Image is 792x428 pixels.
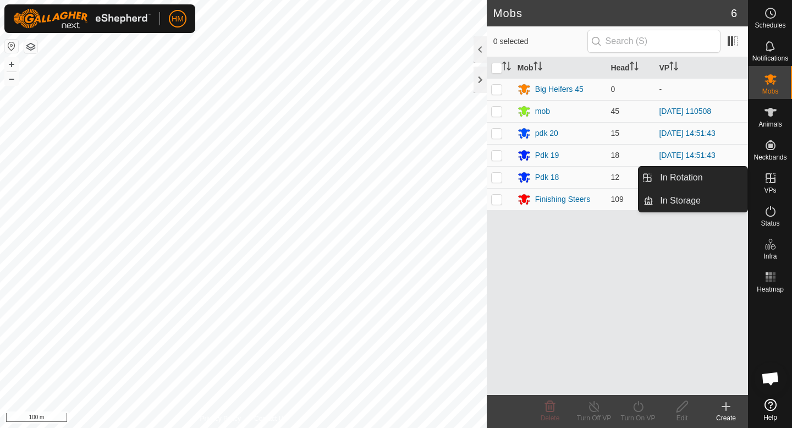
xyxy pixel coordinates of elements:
a: Privacy Policy [200,414,241,424]
a: [DATE] 110508 [659,107,711,116]
span: Heatmap [757,286,784,293]
span: VPs [764,187,776,194]
div: Create [704,413,748,423]
a: Contact Us [254,414,287,424]
span: 12 [610,173,619,182]
div: Pdk 18 [535,172,559,183]
button: – [5,72,18,85]
a: In Storage [653,190,747,212]
span: Delete [541,414,560,422]
th: Mob [513,57,607,79]
li: In Rotation [639,167,747,189]
span: 109 [610,195,623,204]
span: In Rotation [660,171,702,184]
span: In Storage [660,194,701,207]
span: Infra [763,253,777,260]
span: 45 [610,107,619,116]
span: HM [172,13,184,25]
span: Animals [758,121,782,128]
div: Turn On VP [616,413,660,423]
span: Schedules [755,22,785,29]
div: pdk 20 [535,128,558,139]
span: 0 [610,85,615,94]
span: Help [763,414,777,421]
button: Map Layers [24,40,37,53]
img: Gallagher Logo [13,9,151,29]
div: Finishing Steers [535,194,590,205]
a: In Rotation [653,167,747,189]
span: Notifications [752,55,788,62]
button: Reset Map [5,40,18,53]
div: Open chat [754,362,787,395]
span: 18 [610,151,619,160]
h2: Mobs [493,7,731,20]
span: Status [761,220,779,227]
li: In Storage [639,190,747,212]
p-sorticon: Activate to sort [533,63,542,72]
div: mob [535,106,550,117]
button: + [5,58,18,71]
a: [DATE] 14:51:43 [659,151,715,160]
span: Neckbands [754,154,787,161]
a: Help [749,394,792,425]
span: Mobs [762,88,778,95]
span: 15 [610,129,619,138]
div: Edit [660,413,704,423]
p-sorticon: Activate to sort [502,63,511,72]
div: Turn Off VP [572,413,616,423]
th: VP [654,57,748,79]
input: Search (S) [587,30,721,53]
div: Big Heifers 45 [535,84,584,95]
td: - [654,78,748,100]
th: Head [606,57,654,79]
a: [DATE] 14:51:43 [659,129,715,138]
div: Pdk 19 [535,150,559,161]
span: 0 selected [493,36,587,47]
p-sorticon: Activate to sort [630,63,639,72]
p-sorticon: Activate to sort [669,63,678,72]
span: 6 [731,5,737,21]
